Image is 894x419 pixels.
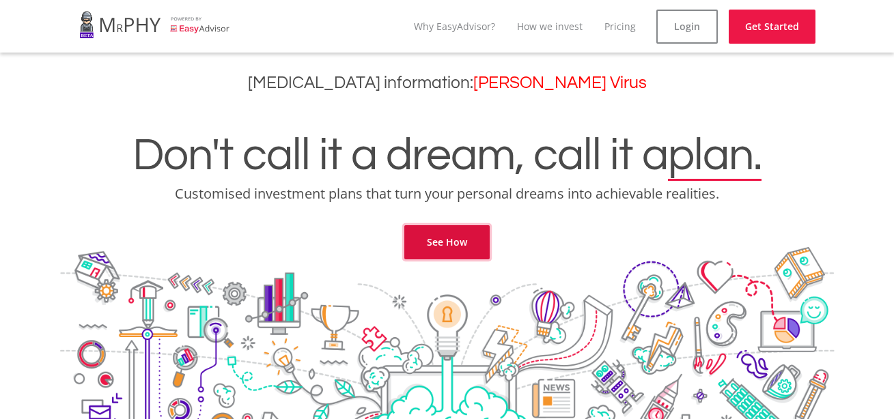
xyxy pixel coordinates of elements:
[473,74,647,91] a: [PERSON_NAME] Virus
[604,20,636,33] a: Pricing
[656,10,718,44] a: Login
[404,225,490,259] a: See How
[10,73,884,93] h3: [MEDICAL_DATA] information:
[10,132,884,179] h1: Don't call it a dream, call it a
[10,184,884,203] p: Customised investment plans that turn your personal dreams into achievable realities.
[668,132,762,179] span: plan.
[729,10,815,44] a: Get Started
[517,20,583,33] a: How we invest
[414,20,495,33] a: Why EasyAdvisor?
